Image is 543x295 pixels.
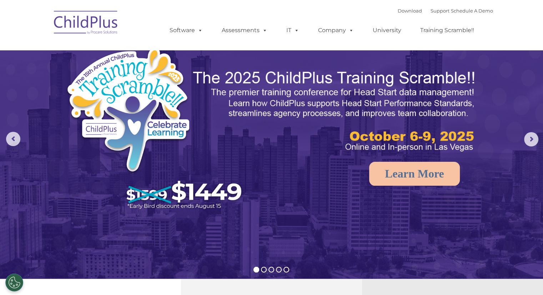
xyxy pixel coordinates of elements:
span: Phone number [99,76,130,82]
a: Learn More [369,162,460,186]
a: Training Scramble!! [413,23,481,37]
a: IT [279,23,306,37]
a: Assessments [215,23,275,37]
a: Software [162,23,210,37]
a: University [366,23,408,37]
a: Support [431,8,449,14]
span: Last name [99,47,121,52]
font: | [398,8,493,14]
a: Schedule A Demo [451,8,493,14]
img: ChildPlus by Procare Solutions [50,6,122,41]
a: Company [311,23,361,37]
a: Download [398,8,422,14]
button: Cookies Settings [5,274,23,291]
